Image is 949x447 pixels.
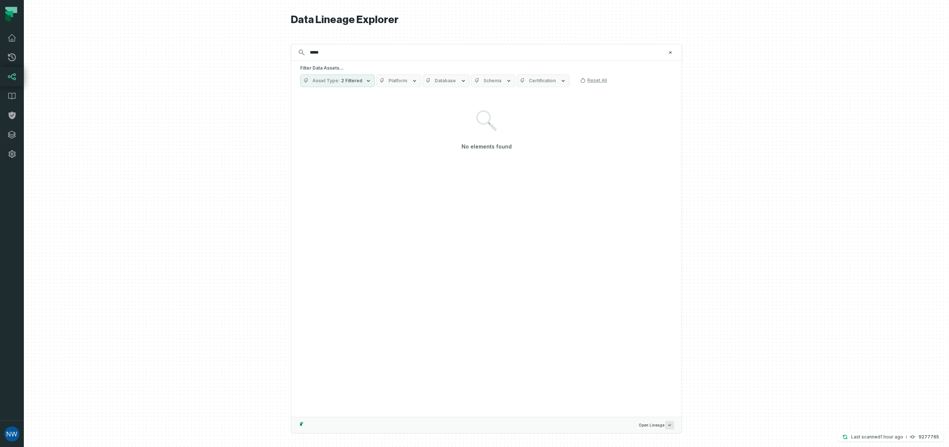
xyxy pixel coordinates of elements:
[300,74,375,87] button: Asset Type2 Filtered
[341,78,362,84] span: 2 Filtered
[880,434,903,440] relative-time: Sep 30, 2025, 6:52 AM CDT
[577,74,610,86] button: Reset All
[291,13,682,26] h1: Data Lineage Explorer
[291,92,682,417] div: Suggestions
[312,78,340,84] span: Asset Type
[851,433,903,441] p: Last scanned
[665,421,674,430] span: Press ↵ to add a new Data Asset to the graph
[517,74,569,87] button: Certification
[918,435,939,439] h4: 9277765
[639,421,674,430] span: Open Lineage
[300,65,673,71] h5: Filter Data Assets...
[435,78,456,84] span: Database
[838,432,943,441] button: Last scanned[DATE] 6:52:42 AM9277765
[667,49,674,56] button: Clear search query
[4,427,19,441] img: avatar of Nate Wiles
[483,78,501,84] span: Schema
[422,74,470,87] button: Database
[388,78,407,84] span: Platform
[376,74,421,87] button: Platform
[471,74,515,87] button: Schema
[461,143,512,150] h4: No elements found
[529,78,556,84] span: Certification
